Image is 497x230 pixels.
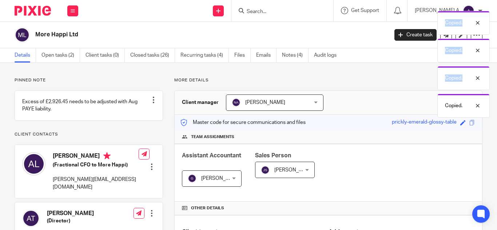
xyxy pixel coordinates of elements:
img: svg%3E [232,98,240,107]
p: Copied. [445,74,462,82]
img: svg%3E [188,174,196,183]
h4: [PERSON_NAME] [53,152,139,161]
a: Files [234,48,251,62]
h4: [PERSON_NAME] [47,210,130,217]
img: svg%3E [22,152,45,175]
h2: More Happi Ltd [35,31,314,39]
p: More details [174,77,482,83]
a: Open tasks (2) [41,48,80,62]
h5: (Fractional CFO to More Happi) [53,161,139,169]
span: [PERSON_NAME] [245,100,285,105]
a: Client tasks (0) [86,48,125,62]
p: Copied. [445,47,462,54]
p: Client contacts [15,132,163,137]
img: svg%3E [22,210,40,227]
p: Pinned note [15,77,163,83]
img: svg%3E [15,27,30,43]
a: Details [15,48,36,62]
input: Search [246,9,311,15]
span: Sales Person [255,153,291,158]
span: Team assignments [191,134,234,140]
h3: Client manager [182,99,219,106]
p: [PERSON_NAME][EMAIL_ADDRESS][DOMAIN_NAME] [53,176,139,191]
h5: (Director) [47,217,130,225]
span: [PERSON_NAME] [274,168,314,173]
a: Closed tasks (26) [130,48,175,62]
p: Copied. [445,102,462,109]
p: Copied. [445,19,462,27]
img: svg%3E [463,5,474,17]
img: Pixie [15,6,51,16]
span: [PERSON_NAME] [201,176,241,181]
p: Master code for secure communications and files [180,119,306,126]
span: Assistant Accountant [182,153,241,158]
a: Recurring tasks (4) [180,48,229,62]
img: svg%3E [261,166,270,174]
span: Other details [191,205,224,211]
i: Primary [103,152,111,160]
